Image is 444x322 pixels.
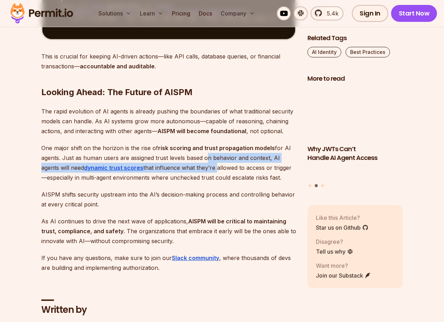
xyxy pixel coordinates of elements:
[307,34,403,43] h2: Related Tags
[218,6,258,20] button: Company
[323,9,338,18] span: 5.4k
[196,6,215,20] a: Docs
[84,164,143,171] a: dynamic trust scores
[307,145,403,162] h3: Why JWTs Can’t Handle AI Agent Access
[346,47,390,57] a: Best Practices
[169,6,193,20] a: Pricing
[311,6,343,20] a: 5.4k
[316,247,353,256] a: Tell us why
[96,6,134,20] button: Solutions
[316,261,371,270] p: Want more?
[316,271,371,280] a: Join our Substack
[80,63,155,70] strong: accountable and auditable
[391,5,437,22] a: Start Now
[307,87,403,188] div: Posts
[157,128,246,135] strong: AISPM will become foundational
[41,190,296,209] p: AISPM shifts security upstream into the AI’s decision-making process and controlling behavior at ...
[307,87,403,180] li: 2 of 3
[41,51,296,71] p: This is crucial for keeping AI-driven actions—like API calls, database queries, or financial tran...
[41,253,296,273] p: If you have any questions, make sure to join our , where thousands of devs are building and imple...
[41,58,296,98] h2: Looking Ahead: The Future of AISPM
[321,184,324,187] button: Go to slide 3
[172,254,219,261] a: Slack community
[308,184,311,187] button: Go to slide 1
[41,106,296,136] p: The rapid evolution of AI agents is already pushing the boundaries of what traditional security m...
[316,237,353,246] p: Disagree?
[315,184,318,187] button: Go to slide 2
[41,143,296,182] p: One major shift on the horizon is the rise of for AI agents. Just as human users are assigned tru...
[137,6,166,20] button: Learn
[41,216,296,246] p: As AI continues to drive the next wave of applications, . The organizations that embrace it early...
[7,1,76,25] img: Permit logo
[307,47,341,57] a: AI Identity
[316,223,368,232] a: Star us on Github
[352,5,388,22] a: Sign In
[158,144,275,151] strong: risk scoring and trust propagation models
[307,87,403,141] img: Why JWTs Can’t Handle AI Agent Access
[316,213,368,222] p: Like this Article?
[307,74,403,83] h2: More to read
[41,304,296,316] h2: Written by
